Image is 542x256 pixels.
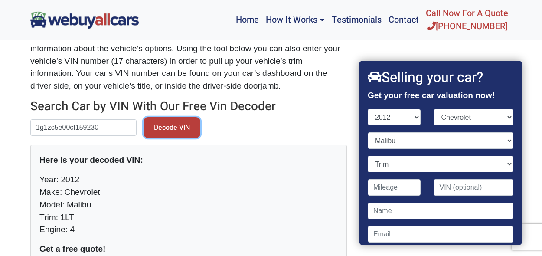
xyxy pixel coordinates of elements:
[232,3,262,36] a: Home
[368,179,421,196] input: Mileage
[385,3,422,36] a: Contact
[262,3,328,36] a: How It Works
[144,117,200,138] button: Decode VIN
[39,174,338,236] p: Year: 2012 Make: Chevrolet Model: Malibu Trim: 1LT Engine: 4
[39,244,105,253] strong: Get a free quote!
[30,11,139,28] img: We Buy All Cars in NJ logo
[422,3,512,36] a: Call Now For A Quote[PHONE_NUMBER]
[368,69,513,86] h2: Selling your car?
[368,226,513,243] input: Email
[328,3,385,36] a: Testimonials
[368,91,495,100] strong: Get your free car valuation now!
[30,31,340,90] span: to get information about the vehicle’s options. Using the tool below you can also enter your vehi...
[39,155,143,164] strong: Here is your decoded VIN:
[30,99,347,114] h3: Search Car by VIN With Our Free Vin Decoder
[270,31,310,40] a: VIN lookup
[434,179,514,196] input: VIN (optional)
[368,203,513,219] input: Name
